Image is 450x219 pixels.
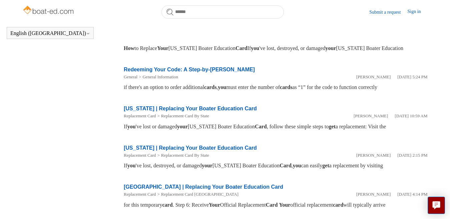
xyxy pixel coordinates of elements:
em: you [293,163,301,168]
li: [PERSON_NAME] [356,152,391,159]
a: Replacement Card [GEOGRAPHIC_DATA] [161,192,239,197]
em: Your [279,202,290,208]
div: If 've lost, destroyed, or damaged [US_STATE] Boater Education , can easily a replacement by visi... [124,162,428,170]
li: [PERSON_NAME] [354,113,388,119]
a: Replacement Card [124,113,156,118]
em: cards [204,84,216,90]
li: [PERSON_NAME] [356,191,391,198]
time: 01/05/2024, 17:24 [397,74,427,79]
a: Replacement Card [124,153,156,158]
em: your [202,163,212,168]
em: you [127,124,136,129]
li: Replacement Card By State [156,152,209,159]
a: Redeeming Your Code: A Step-by-[PERSON_NAME] [124,67,255,72]
div: for this temporary . Step 6: Receive Official Replacement official replacement will typically arrive [124,201,428,209]
em: Card [236,45,248,51]
li: Replacement Card [124,113,156,119]
a: General [124,74,137,79]
a: [US_STATE] | Replacing Your Boater Education Card [124,106,257,111]
em: How [124,45,134,51]
div: to Replace [US_STATE] Boater Education If 've lost, destroyed, or damaged [US_STATE] Boater Educa... [124,44,428,52]
em: Your [157,45,168,51]
a: Submit a request [369,9,407,16]
input: Search [161,5,284,19]
button: Live chat [428,197,445,214]
li: Replacement Card Canada [156,191,239,198]
em: Card [280,163,292,168]
li: Replacement Card [124,191,156,198]
time: 05/22/2024, 16:14 [397,192,427,197]
li: Replacement Card [124,152,156,159]
div: If 've lost or damaged [US_STATE] Boater Education , follow these simple steps to a replacement: ... [124,123,428,131]
em: cards [280,84,292,90]
a: Sign in [407,8,427,16]
em: Card [255,124,267,129]
em: card [333,202,343,208]
button: English ([GEOGRAPHIC_DATA]) [10,30,90,36]
a: General Information [142,74,178,79]
em: Your [209,202,220,208]
em: you [218,84,226,90]
a: Replacement Card By State [161,153,209,158]
li: [PERSON_NAME] [356,74,391,80]
a: [GEOGRAPHIC_DATA] | Replacing Your Boater Education Card [124,184,283,190]
div: if there's an option to order additional , must enter the number of as “1” for the code to functi... [124,83,428,91]
time: 05/22/2024, 14:15 [397,153,427,158]
em: you [251,45,259,51]
em: get [329,124,335,129]
em: your [177,124,188,129]
img: Boat-Ed Help Center home page [22,4,75,17]
time: 05/22/2024, 10:59 [395,113,427,118]
li: General Information [137,74,178,80]
em: you [127,163,136,168]
em: Card [266,202,278,208]
a: Replacement Card By State [161,113,209,118]
em: your [326,45,336,51]
li: Replacement Card By State [156,113,209,119]
li: General [124,74,137,80]
em: get [322,163,329,168]
a: Replacement Card [124,192,156,197]
em: card [162,202,173,208]
a: [US_STATE] | Replacing Your Boater Education Card [124,145,257,151]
